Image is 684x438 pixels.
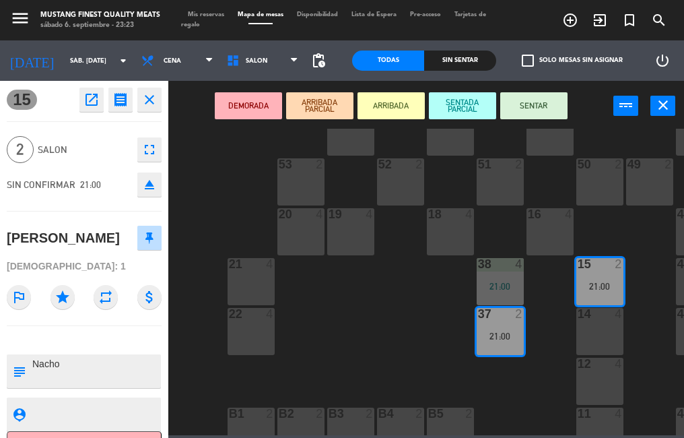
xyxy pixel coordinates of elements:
button: power_input [613,96,638,116]
div: 4 [615,358,623,370]
div: [PERSON_NAME] [7,227,120,249]
button: close [650,96,675,116]
span: check_box_outline_blank [522,55,534,67]
div: 2 [415,408,423,420]
div: 16 [528,208,528,220]
div: 22 [229,308,230,320]
span: Cena [164,57,181,65]
i: power_input [618,97,634,113]
div: 4 [266,308,274,320]
div: 2 [615,258,623,270]
button: SENTADA PARCIAL [429,92,496,119]
div: 2 [316,408,324,420]
i: open_in_new [83,92,100,108]
i: menu [10,8,30,28]
button: SENTAR [500,92,568,119]
span: Disponibilidad [290,11,345,18]
i: fullscreen [141,142,158,158]
div: 2 [664,158,673,170]
div: B1 [229,408,230,420]
span: Lista de Espera [345,11,403,18]
div: 21:00 [576,282,623,291]
div: 51 [478,158,479,170]
i: star [50,285,75,309]
span: 15 [7,90,37,110]
div: 4 [615,308,623,320]
span: SIN CONFIRMAR [7,179,75,190]
button: fullscreen [137,137,162,162]
div: 2 [615,158,623,170]
span: pending_actions [310,53,327,69]
div: 2 [515,158,523,170]
div: 21 [229,258,230,270]
button: ARRIBADA PARCIAL [286,92,353,119]
div: 18 [428,208,429,220]
button: close [137,88,162,112]
div: Todas [352,51,424,71]
i: exit_to_app [592,12,608,28]
div: 37 [478,308,479,320]
i: add_circle_outline [562,12,578,28]
div: 2 [465,408,473,420]
i: close [141,92,158,108]
i: eject [141,177,158,193]
i: turned_in_not [621,12,638,28]
span: Mis reservas [181,11,231,18]
div: 48 [677,208,678,220]
div: 2 [366,408,374,420]
div: sábado 6. septiembre - 23:23 [40,20,160,30]
i: attach_money [137,285,162,309]
button: eject [137,173,162,197]
div: Mustang Finest Quality Meats [40,10,160,20]
span: 21:00 [80,179,101,190]
div: 45 [677,408,678,420]
div: 2 [316,158,324,170]
div: 46 [677,308,678,320]
div: 2 [515,308,523,320]
i: outlined_flag [7,285,31,309]
div: 4 [615,408,623,420]
i: arrow_drop_down [115,53,131,69]
span: SALON [38,142,131,158]
label: Solo mesas sin asignar [522,55,623,67]
div: 2 [266,408,274,420]
div: 38 [478,258,479,270]
i: repeat [94,285,118,309]
div: Sin sentar [424,51,496,71]
button: ARRIBADA [357,92,425,119]
div: [DEMOGRAPHIC_DATA]: 1 [7,255,162,278]
i: search [651,12,667,28]
span: Pre-acceso [403,11,448,18]
span: 2 [7,136,34,163]
span: Mapa de mesas [231,11,290,18]
div: 21:00 [477,282,524,291]
i: receipt [112,92,129,108]
div: 47 [677,258,678,270]
i: close [655,97,671,113]
i: subject [11,364,26,379]
span: SALON [246,57,267,65]
div: 4 [266,258,274,270]
div: 4 [515,258,523,270]
div: 21:00 [477,332,524,341]
div: 4 [565,208,573,220]
div: 4 [366,208,374,220]
button: menu [10,8,30,32]
div: 4 [316,208,324,220]
div: B4 [378,408,379,420]
div: 4 [465,208,473,220]
button: receipt [108,88,133,112]
button: DEMORADA [215,92,282,119]
i: person_pin [11,407,26,422]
